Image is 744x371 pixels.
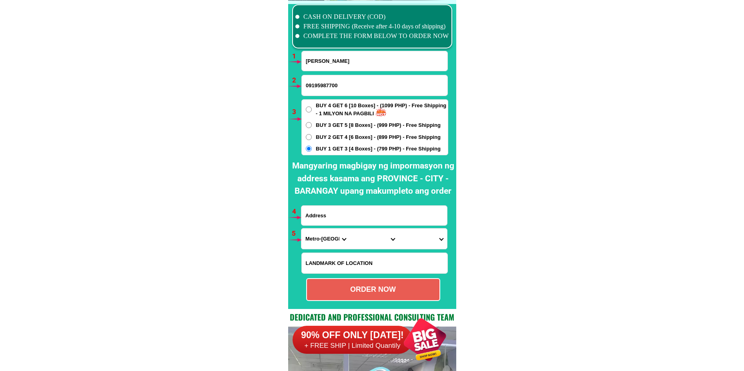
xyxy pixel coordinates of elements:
h6: 90% OFF ONLY [DATE]! [293,329,413,341]
div: ORDER NOW [307,284,439,295]
select: Select commune [399,229,447,249]
h2: Mangyaring magbigay ng impormasyon ng address kasama ang PROVINCE - CITY - BARANGAY upang makumpl... [290,160,456,198]
input: BUY 2 GET 4 [6 Boxes] - (899 PHP) - Free Shipping [306,134,312,140]
h2: Dedicated and professional consulting team [288,311,456,323]
input: Input address [301,206,447,225]
select: Select district [350,229,398,249]
h6: 4 [292,207,301,217]
h6: 2 [292,75,301,86]
input: BUY 3 GET 5 [8 Boxes] - (999 PHP) - Free Shipping [306,122,312,128]
span: BUY 2 GET 4 [6 Boxes] - (899 PHP) - Free Shipping [316,133,441,141]
select: Select province [301,229,350,249]
span: BUY 3 GET 5 [8 Boxes] - (999 PHP) - Free Shipping [316,121,441,129]
h6: + FREE SHIP | Limited Quantily [293,341,413,350]
li: CASH ON DELIVERY (COD) [295,12,449,22]
input: BUY 1 GET 3 [4 Boxes] - (799 PHP) - Free Shipping [306,146,312,152]
h6: 5 [292,229,301,239]
input: Input phone_number [302,75,447,96]
li: COMPLETE THE FORM BELOW TO ORDER NOW [295,31,449,41]
h6: 3 [292,107,301,117]
input: Input LANDMARKOFLOCATION [302,253,447,273]
input: Input full_name [302,51,447,71]
input: BUY 4 GET 6 [10 Boxes] - (1099 PHP) - Free Shipping - 1 MILYON NA PAGBILI [306,106,312,112]
li: FREE SHIPPING (Receive after 4-10 days of shipping) [295,22,449,31]
span: BUY 4 GET 6 [10 Boxes] - (1099 PHP) - Free Shipping - 1 MILYON NA PAGBILI [316,102,448,117]
span: BUY 1 GET 3 [4 Boxes] - (799 PHP) - Free Shipping [316,145,441,153]
h6: 1 [292,51,301,62]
